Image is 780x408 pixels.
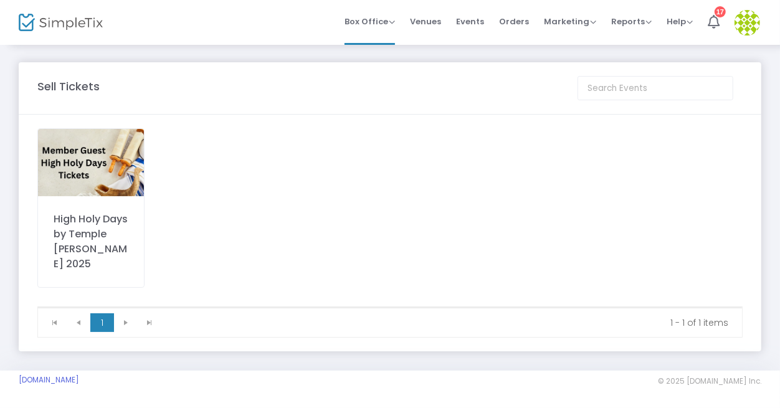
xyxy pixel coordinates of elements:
[456,6,484,37] span: Events
[54,212,128,272] div: High Holy Days by Temple [PERSON_NAME] 2025
[499,6,529,37] span: Orders
[578,76,733,100] input: Search Events
[90,313,114,332] span: Page 1
[611,16,652,27] span: Reports
[658,376,761,386] span: © 2025 [DOMAIN_NAME] Inc.
[170,316,728,329] kendo-pager-info: 1 - 1 of 1 items
[667,16,693,27] span: Help
[38,129,144,196] img: 638923345191510205638856782674167751638548378470781539CopyofNonMemberHighHolyDaysTickets.jpg
[544,16,596,27] span: Marketing
[37,78,100,95] m-panel-title: Sell Tickets
[410,6,441,37] span: Venues
[715,6,726,17] div: 17
[38,307,742,308] div: Data table
[345,16,395,27] span: Box Office
[19,375,79,385] a: [DOMAIN_NAME]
